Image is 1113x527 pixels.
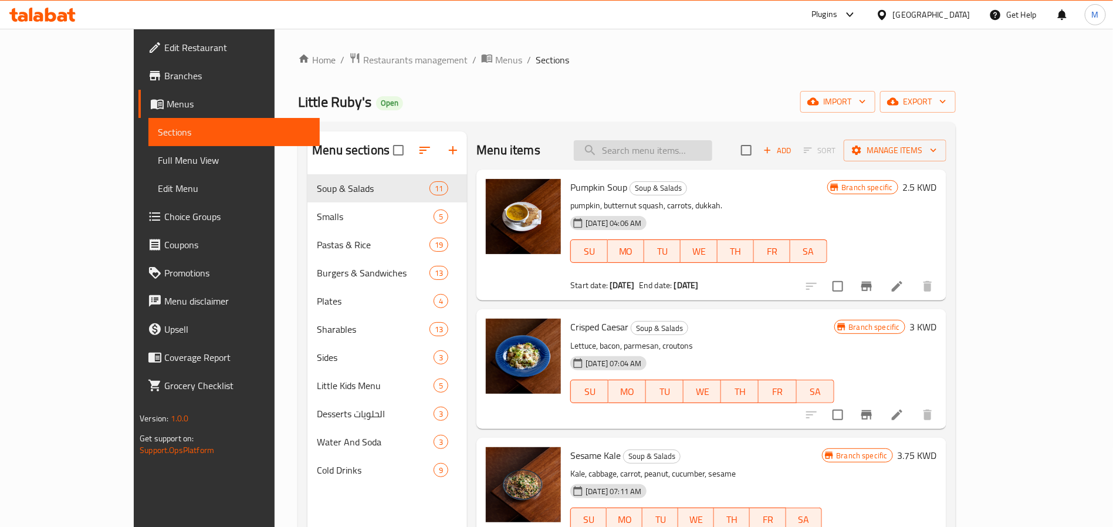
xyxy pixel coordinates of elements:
[613,243,640,260] span: MO
[486,179,561,254] img: Pumpkin Soup
[630,181,686,195] span: Soup & Salads
[574,140,712,161] input: search
[570,447,621,464] span: Sesame Kale
[903,179,937,195] h6: 2.5 KWD
[722,243,749,260] span: TH
[472,53,476,67] li: /
[148,118,320,146] a: Sections
[307,315,467,343] div: Sharables13
[298,89,371,115] span: Little Ruby's
[434,296,448,307] span: 4
[317,322,429,336] span: Sharables
[376,96,403,110] div: Open
[148,174,320,202] a: Edit Menu
[138,343,320,371] a: Coverage Report
[307,456,467,484] div: Cold Drinks9
[434,435,448,449] div: items
[307,202,467,231] div: Smalls5
[317,210,434,224] span: Smalls
[434,465,448,476] span: 9
[138,371,320,400] a: Grocery Checklist
[826,274,850,299] span: Select to update
[481,52,522,67] a: Menus
[801,383,830,400] span: SA
[164,322,310,336] span: Upsell
[158,125,310,139] span: Sections
[317,379,434,393] div: Little Kids Menu
[759,380,796,403] button: FR
[140,431,194,446] span: Get support on:
[429,266,448,280] div: items
[307,371,467,400] div: Little Kids Menu5
[307,231,467,259] div: Pastas & Rice19
[914,272,942,300] button: delete
[759,141,796,160] span: Add item
[624,450,680,463] span: Soup & Salads
[581,486,646,497] span: [DATE] 07:11 AM
[844,322,905,333] span: Branch specific
[797,380,834,403] button: SA
[138,33,320,62] a: Edit Restaurant
[317,181,429,195] div: Soup & Salads
[434,408,448,420] span: 3
[158,181,310,195] span: Edit Menu
[495,53,522,67] span: Menus
[581,358,646,369] span: [DATE] 07:04 AM
[429,238,448,252] div: items
[795,243,822,260] span: SA
[651,383,679,400] span: TU
[681,239,717,263] button: WE
[754,239,790,263] button: FR
[349,52,468,67] a: Restaurants management
[570,198,827,213] p: pumpkin, butternut squash, carrots, dukkah.
[476,141,540,159] h2: Menu items
[140,411,168,426] span: Version:
[576,243,603,260] span: SU
[685,243,712,260] span: WE
[138,90,320,118] a: Menus
[434,437,448,448] span: 3
[167,97,310,111] span: Menus
[148,146,320,174] a: Full Menu View
[138,259,320,287] a: Promotions
[307,287,467,315] div: Plates4
[486,319,561,394] img: Crisped Caesar
[434,294,448,308] div: items
[536,53,569,67] span: Sections
[608,239,644,263] button: MO
[796,141,844,160] span: Select section first
[434,210,448,224] div: items
[317,407,434,421] span: Desserts الحلويات
[434,463,448,477] div: items
[486,447,561,522] img: Sesame Kale
[890,279,904,293] a: Edit menu item
[688,383,716,400] span: WE
[164,350,310,364] span: Coverage Report
[307,343,467,371] div: Sides3
[570,278,608,293] span: Start date:
[298,52,955,67] nav: breadcrumb
[910,319,937,335] h6: 3 KWD
[307,259,467,287] div: Burgers & Sandwiches13
[608,380,646,403] button: MO
[429,322,448,336] div: items
[576,383,604,400] span: SU
[726,383,754,400] span: TH
[317,435,434,449] div: Water And Soda
[674,278,699,293] b: [DATE]
[411,136,439,164] span: Sort sections
[837,182,898,193] span: Branch specific
[852,401,881,429] button: Branch-specific-item
[646,380,684,403] button: TU
[164,294,310,308] span: Menu disclaimer
[570,239,607,263] button: SU
[158,153,310,167] span: Full Menu View
[164,69,310,83] span: Branches
[1092,8,1099,21] span: M
[914,401,942,429] button: delete
[138,287,320,315] a: Menu disclaimer
[810,94,866,109] span: import
[570,380,608,403] button: SU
